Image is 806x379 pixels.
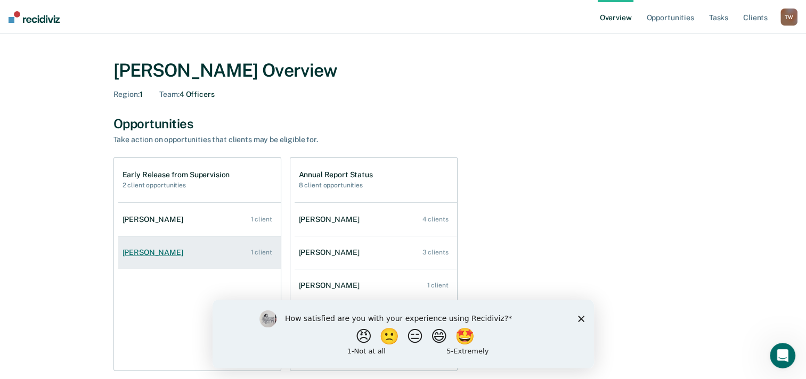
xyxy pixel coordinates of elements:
a: [PERSON_NAME] 4 clients [295,204,457,235]
div: [PERSON_NAME] [299,281,364,290]
a: [PERSON_NAME] 1 client [118,237,281,268]
iframe: Intercom live chat [770,343,795,368]
div: 4 Officers [159,90,214,99]
h1: Annual Report Status [299,170,373,179]
div: Take action on opportunities that clients may be eligible for. [113,135,486,144]
span: Region : [113,90,140,98]
div: 1 [113,90,143,99]
a: [PERSON_NAME] 3 clients [295,237,457,268]
div: 3 clients [422,249,449,256]
div: T W [780,9,797,26]
button: TW [780,9,797,26]
div: 1 client [250,249,272,256]
iframe: Survey by Kim from Recidiviz [213,300,594,368]
div: [PERSON_NAME] [299,248,364,257]
div: [PERSON_NAME] [123,215,188,224]
div: 1 client [250,216,272,223]
div: [PERSON_NAME] Overview [113,60,693,81]
div: 1 client [427,282,448,289]
span: Team : [159,90,179,98]
h2: 2 client opportunities [123,182,230,189]
img: Recidiviz [9,11,60,23]
h2: 8 client opportunities [299,182,373,189]
div: [PERSON_NAME] [123,248,188,257]
a: [PERSON_NAME] 1 client [295,270,457,301]
a: [PERSON_NAME] 1 client [118,204,281,235]
div: 4 clients [422,216,449,223]
h1: Early Release from Supervision [123,170,230,179]
div: Opportunities [113,116,693,131]
div: [PERSON_NAME] [299,215,364,224]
